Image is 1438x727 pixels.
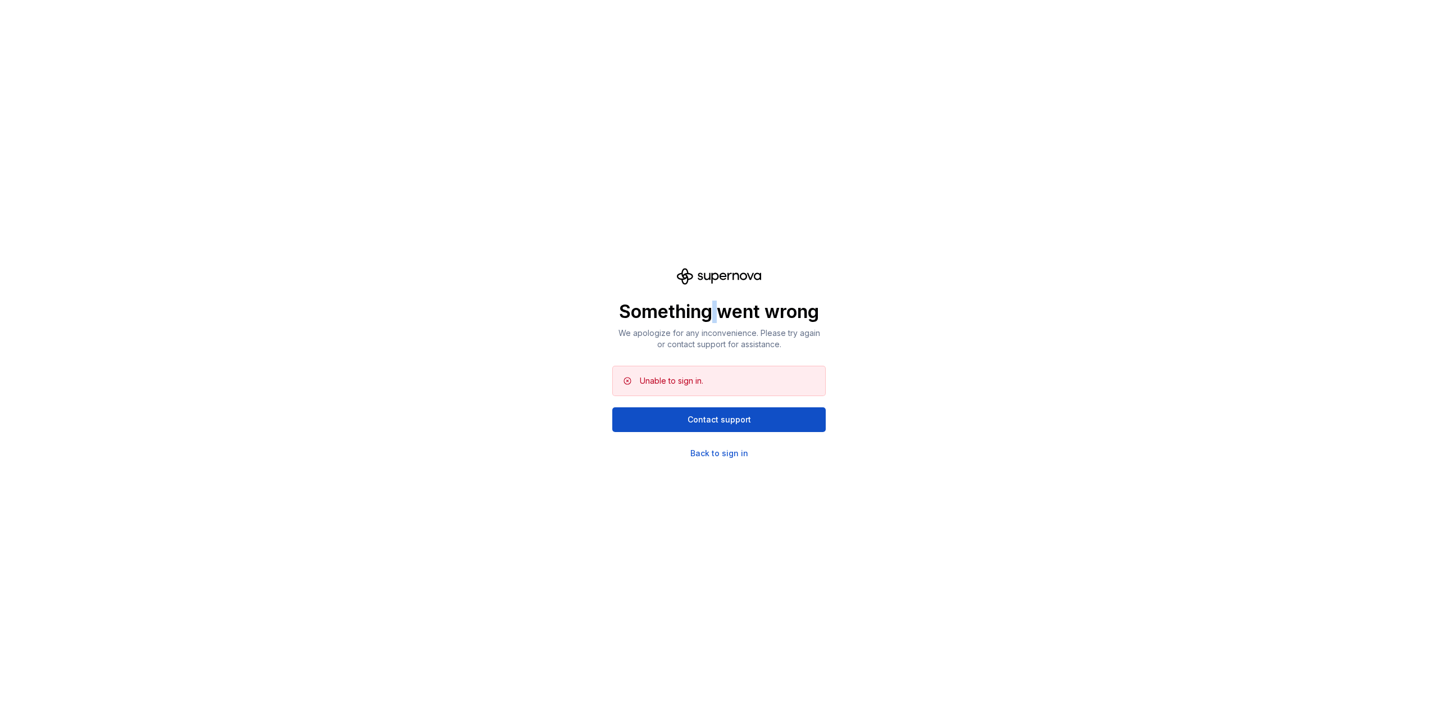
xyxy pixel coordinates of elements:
div: Unable to sign in. [640,375,703,387]
p: We apologize for any inconvenience. Please try again or contact support for assistance. [612,328,826,350]
a: Back to sign in [690,448,748,459]
span: Contact support [688,414,751,425]
p: Something went wrong [612,301,826,323]
button: Contact support [612,407,826,432]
